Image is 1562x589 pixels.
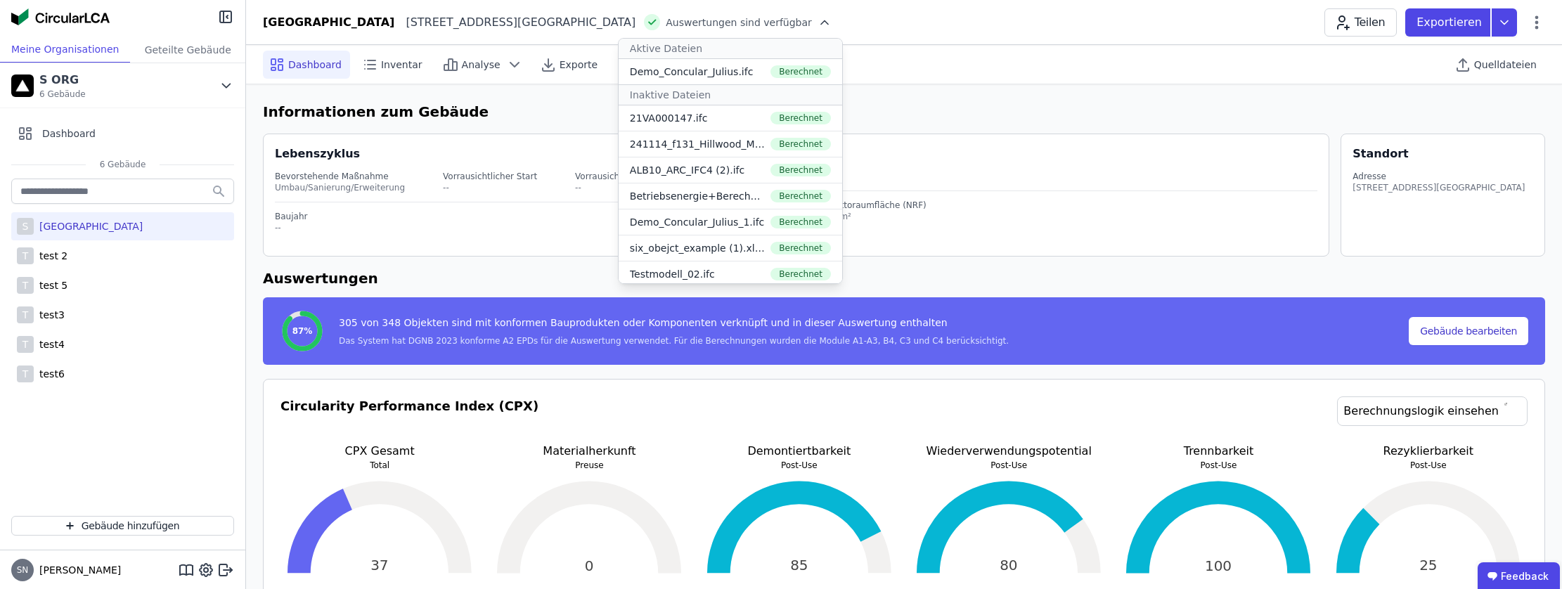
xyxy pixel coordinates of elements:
span: SN [17,566,29,574]
div: Aktive Dateien [619,39,842,59]
span: Dashboard [42,127,96,141]
img: S ORG [11,75,34,97]
h6: Informationen zum Gebäude [263,101,1545,122]
div: six_obejct_example (1).xlsx [630,241,765,255]
div: ALB10_ARC_IFC4 (2).ifc [630,163,744,177]
div: Berechnet [770,138,831,150]
span: Dashboard [288,58,342,72]
button: Teilen [1324,8,1397,37]
div: Demo_Concular_Julius.ifc [630,65,754,79]
p: Preuse [490,460,688,471]
span: Analyse [462,58,501,72]
div: 305 von 348 Objekten sind mit konformen Bauprodukten oder Komponenten verknüpft und in dieser Aus... [339,316,1009,335]
div: test6 [34,367,65,381]
div: Standort [1353,145,1408,162]
p: Exportieren [1416,14,1485,31]
span: 6 Gebäude [39,89,86,100]
p: Total [280,460,479,471]
p: Demontiertbarkeit [700,443,898,460]
button: Gebäude bearbeiten [1409,317,1528,345]
div: Bevorstehende Maßnahme [275,171,405,182]
div: Berechnet [770,190,831,202]
p: Post-Use [1119,460,1317,471]
div: Geteilte Gebäude [130,37,245,63]
span: 6 Gebäude [86,159,160,170]
div: -- [443,182,537,193]
div: [GEOGRAPHIC_DATA] [263,14,394,31]
div: Inaktive Dateien [619,84,842,105]
div: Berechnet [770,164,831,176]
a: Berechnungslogik einsehen [1337,396,1528,426]
div: Berechnet [770,65,831,78]
div: T [17,336,34,353]
img: Concular [11,8,110,25]
div: Demo_Concular_Julius_1.ifc [630,215,764,229]
span: Auswertungen sind verfügbar [666,15,812,30]
div: Berechnet [770,242,831,254]
div: S [17,218,34,235]
span: 87% [292,325,313,337]
div: 241114_f131_Hillwood_Mockern.ifc [630,137,765,151]
div: test 5 [34,278,67,292]
span: [PERSON_NAME] [34,563,121,577]
div: T [17,277,34,294]
h3: Circularity Performance Index (CPX) [280,396,538,443]
div: Umbau/Sanierung/Erweiterung [275,182,405,193]
div: Vorrausichtliches Ende [575,171,671,182]
div: Gebäudedaten [706,145,1329,162]
p: Post-Use [910,460,1108,471]
div: [STREET_ADDRESS][GEOGRAPHIC_DATA] [1353,182,1525,193]
div: T [17,306,34,323]
div: -- [275,222,673,233]
div: S ORG [39,72,86,89]
p: Rezyklierbarkeit [1329,443,1528,460]
div: 44m² [829,211,927,222]
div: Testmodell_02.ifc [630,267,715,281]
div: Berechnet [770,112,831,124]
div: Lebenszyklus [275,145,360,162]
h6: Auswertungen [263,268,1545,289]
div: [STREET_ADDRESS][GEOGRAPHIC_DATA] [394,14,635,31]
p: Trennbarkeit [1119,443,1317,460]
span: Inventar [381,58,422,72]
div: Berechnet [770,268,831,280]
button: Gebäude hinzufügen [11,516,234,536]
div: Baujahr [275,211,673,222]
div: Das System hat DGNB 2023 konforme A2 EPDs für die Auswertung verwendet. Für die Berechnungen wurd... [339,335,1009,347]
p: Post-Use [700,460,898,471]
div: test4 [34,337,65,351]
div: Nettoraumfläche (NRF) [829,200,927,211]
div: Vorrausichtlicher Start [443,171,537,182]
div: T [17,247,34,264]
div: T [17,365,34,382]
p: CPX Gesamt [280,443,479,460]
p: Wiederverwendungspotential [910,443,1108,460]
p: Post-Use [1329,460,1528,471]
div: 21VA000147.ifc [630,111,707,125]
div: test 2 [34,249,67,263]
p: Materialherkunft [490,443,688,460]
div: Adresse [1353,171,1525,182]
div: [GEOGRAPHIC_DATA] [34,219,143,233]
div: Berechnet [770,216,831,228]
div: -- [575,182,671,193]
div: test3 [34,308,65,322]
div: Betriebsenergie+Berechnung_Wohngebäude (1).xlsx [630,189,765,203]
span: Exporte [560,58,598,72]
span: Quelldateien [1474,58,1537,72]
div: Gebäudetyp [706,171,1317,182]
